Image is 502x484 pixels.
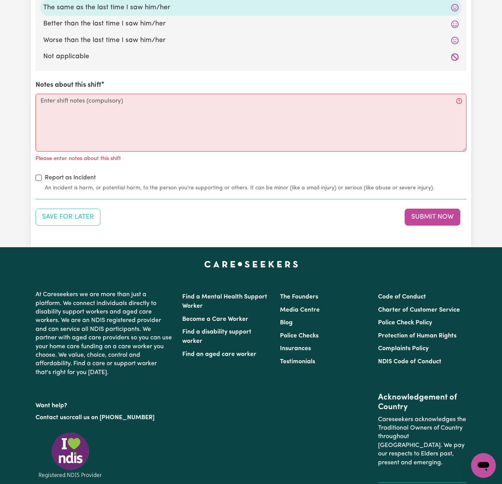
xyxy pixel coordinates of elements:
[43,3,459,13] label: The same as the last time I saw him/her
[280,359,315,365] a: Testimonials
[280,333,319,339] a: Police Checks
[405,209,460,226] button: Submit your job report
[378,346,429,352] a: Complaints Policy
[45,173,96,182] label: Report as Incident
[280,307,320,313] a: Media Centre
[378,412,466,470] p: Careseekers acknowledges the Traditional Owners of Country throughout [GEOGRAPHIC_DATA]. We pay o...
[45,184,466,192] small: An incident is harm, or potential harm, to the person you're supporting or others. It can be mino...
[471,453,496,478] iframe: Button to launch messaging window
[36,398,173,410] p: Want help?
[36,431,105,479] img: Registered NDIS provider
[378,393,466,412] h2: Acknowledgement of Country
[36,209,100,226] button: Save your job report
[43,19,459,29] label: Better than the last time I saw him/her
[72,415,154,421] a: call us on [PHONE_NUMBER]
[36,410,173,425] p: or
[378,333,456,339] a: Protection of Human Rights
[182,351,256,358] a: Find an aged care worker
[36,287,173,380] p: At Careseekers we are more than just a platform. We connect individuals directly to disability su...
[204,261,298,267] a: Careseekers home page
[43,52,459,62] label: Not applicable
[280,294,318,300] a: The Founders
[36,80,101,90] label: Notes about this shift
[43,35,459,46] label: Worse than the last time I saw him/her
[378,359,441,365] a: NDIS Code of Conduct
[378,307,460,313] a: Charter of Customer Service
[378,294,426,300] a: Code of Conduct
[378,320,432,326] a: Police Check Policy
[280,320,293,326] a: Blog
[182,316,248,322] a: Become a Care Worker
[182,294,267,309] a: Find a Mental Health Support Worker
[36,415,66,421] a: Contact us
[280,346,311,352] a: Insurances
[182,329,251,344] a: Find a disability support worker
[36,155,121,163] p: Please enter notes about this shift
